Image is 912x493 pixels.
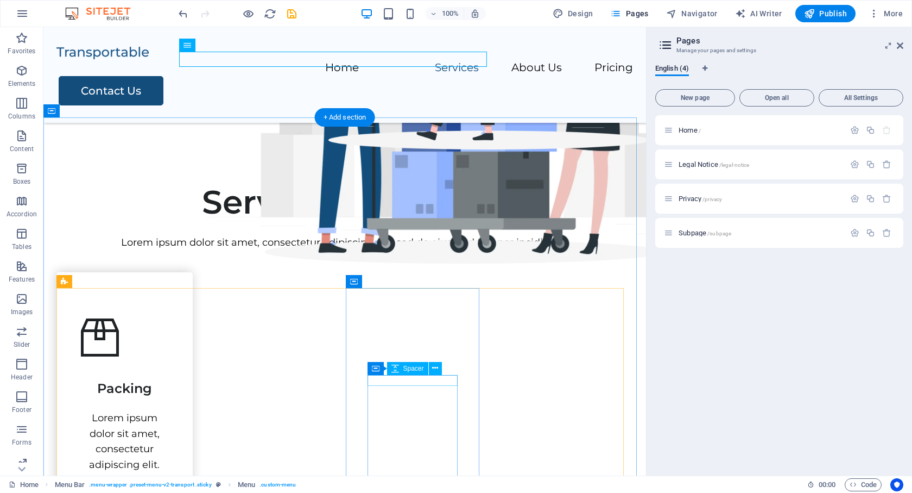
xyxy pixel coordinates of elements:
div: Remove [882,194,891,203]
div: Duplicate [866,160,875,169]
div: Settings [850,160,859,169]
h2: Pages [676,36,903,46]
span: . custom-menu [259,478,296,491]
div: Duplicate [866,228,875,238]
div: Settings [850,194,859,203]
i: Reload page [264,8,276,20]
button: Publish [795,5,856,22]
span: Design [553,8,593,19]
span: Click to open page [679,160,749,169]
span: New page [660,95,730,101]
button: Navigator [662,5,722,22]
i: On resize automatically adjust zoom level to fit chosen device. [470,9,480,18]
p: Boxes [13,177,31,186]
p: Accordion [7,210,37,219]
nav: breadcrumb [55,478,296,491]
button: Code [845,478,882,491]
i: Save (Ctrl+S) [286,8,298,20]
button: More [864,5,907,22]
span: Subpage [679,229,731,237]
p: Header [11,373,33,382]
span: More [869,8,903,19]
div: Remove [882,228,891,238]
div: + Add section [315,108,375,127]
button: undo [176,7,189,20]
p: Elements [8,79,36,88]
p: Tables [12,242,31,251]
i: This element is a customizable preset [216,482,221,488]
span: . menu-wrapper .preset-menu-v2-transport .sticky [89,478,211,491]
p: Favorites [8,47,35,55]
span: Publish [804,8,847,19]
p: Forms [12,438,31,447]
span: Click to select. Double-click to edit [55,478,85,491]
button: save [285,7,298,20]
p: Images [11,308,33,316]
p: Features [9,275,35,284]
span: AI Writer [735,8,782,19]
div: Privacy/privacy [675,195,845,202]
span: Open all [744,95,809,101]
div: Settings [850,126,859,135]
div: Legal Notice/legal-notice [675,161,845,168]
span: /legal-notice [719,162,750,168]
h6: 100% [442,7,459,20]
span: Code [850,478,877,491]
p: Footer [12,405,31,414]
button: reload [263,7,276,20]
div: Design (Ctrl+Alt+Y) [548,5,598,22]
button: Click here to leave preview mode and continue editing [242,7,255,20]
div: The startpage cannot be deleted [882,126,891,135]
button: All Settings [819,89,903,107]
div: Home/ [675,127,845,134]
h3: Manage your pages and settings [676,46,882,55]
img: Editor Logo [62,7,144,20]
button: 100% [426,7,464,20]
button: AI Writer [731,5,787,22]
div: Duplicate [866,194,875,203]
a: Click to cancel selection. Double-click to open Pages [9,478,39,491]
button: Open all [739,89,814,107]
span: English (4) [655,62,689,77]
button: Pages [606,5,653,22]
p: Content [10,145,34,153]
div: Settings [850,228,859,238]
p: Slider [14,340,30,349]
div: Duplicate [866,126,875,135]
span: 00 00 [819,478,835,491]
span: Navigator [666,8,718,19]
i: Undo: Edit headline (Ctrl+Z) [177,8,189,20]
span: / [699,128,701,134]
span: All Settings [824,95,898,101]
div: Subpage/subpage [675,229,845,236]
p: Columns [8,112,35,121]
span: Privacy [679,195,722,203]
span: /privacy [702,196,722,202]
span: Spacer [403,365,424,372]
h6: Session time [807,478,836,491]
div: Remove [882,160,891,169]
span: Click to open page [679,126,701,134]
span: : [826,480,828,489]
span: Click to select. Double-click to edit [238,478,255,491]
div: Language Tabs [655,64,903,85]
span: Pages [610,8,648,19]
button: Design [548,5,598,22]
span: /subpage [707,230,731,236]
button: New page [655,89,735,107]
button: Usercentrics [890,478,903,491]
